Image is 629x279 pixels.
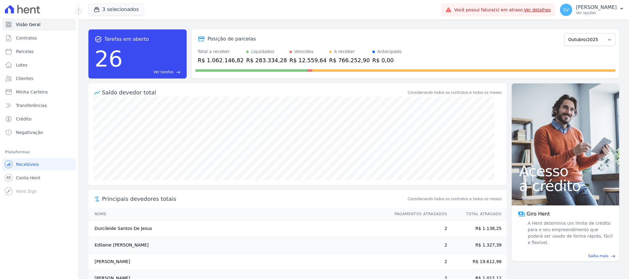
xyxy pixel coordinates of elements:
[372,56,402,64] div: R$ 0,00
[377,48,402,55] div: Antecipado
[125,69,181,75] a: Ver tarefas east
[448,208,507,220] th: Total Atrasado
[555,1,629,18] button: SV [PERSON_NAME] Ver opções
[198,48,244,55] div: Total a receber
[102,88,406,97] div: Saldo devedor total
[519,178,612,193] span: a crédito
[334,48,355,55] div: A receber
[16,75,33,82] span: Clientes
[526,220,613,246] span: A Hent determina um limite de crédito para o seu empreendimento que poderá ser usado de forma ráp...
[102,195,406,203] span: Principais devedores totais
[2,99,76,112] a: Transferências
[526,210,550,218] span: Giro Hent
[389,220,448,237] td: 2
[198,56,244,64] div: R$ 1.062.146,82
[576,10,617,15] p: Ver opções
[95,43,123,75] div: 26
[448,237,507,254] td: R$ 1.327,39
[246,56,287,64] div: R$ 283.334,28
[16,116,32,122] span: Crédito
[5,148,73,156] div: Plataformas
[2,72,76,85] a: Clientes
[576,4,617,10] p: [PERSON_NAME]
[389,208,448,220] th: Pagamentos Atrasados
[611,254,615,258] span: east
[16,35,37,41] span: Contratos
[16,48,34,55] span: Parcelas
[2,86,76,98] a: Minha Carteira
[88,237,389,254] td: Edilaine [PERSON_NAME]
[389,254,448,270] td: 2
[16,161,39,167] span: Recebíveis
[16,89,48,95] span: Minha Carteira
[16,102,47,109] span: Transferências
[2,126,76,139] a: Negativação
[519,164,612,178] span: Acesso
[408,196,502,202] span: Considerando todos os contratos e todos os meses
[251,48,274,55] div: Liquidados
[448,220,507,237] td: R$ 1.138,25
[16,129,43,136] span: Negativação
[88,4,144,15] button: 3 selecionados
[2,59,76,71] a: Lotes
[88,254,389,270] td: [PERSON_NAME]
[2,32,76,44] a: Contratos
[2,113,76,125] a: Crédito
[95,36,102,43] span: task_alt
[2,45,76,58] a: Parcelas
[454,7,551,13] span: Você possui fatura(s) em atraso.
[2,172,76,184] a: Conta Hent
[329,56,370,64] div: R$ 766.252,90
[515,253,615,259] a: Saiba mais east
[104,36,149,43] span: Tarefas em aberto
[588,253,608,259] span: Saiba mais
[389,237,448,254] td: 2
[153,69,173,75] span: Ver tarefas
[88,220,389,237] td: Durcileide Santos De Jesus
[2,18,76,31] a: Visão Geral
[176,70,181,75] span: east
[88,208,389,220] th: Nome
[2,158,76,170] a: Recebíveis
[563,8,569,12] span: SV
[289,56,327,64] div: R$ 12.559,64
[448,254,507,270] td: R$ 19.612,98
[16,21,41,28] span: Visão Geral
[16,175,40,181] span: Conta Hent
[16,62,28,68] span: Lotes
[208,35,256,43] div: Posição de parcelas
[524,7,551,12] a: Ver detalhes
[408,90,502,95] div: Considerando todos os contratos e todos os meses
[294,48,313,55] div: Vencidos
